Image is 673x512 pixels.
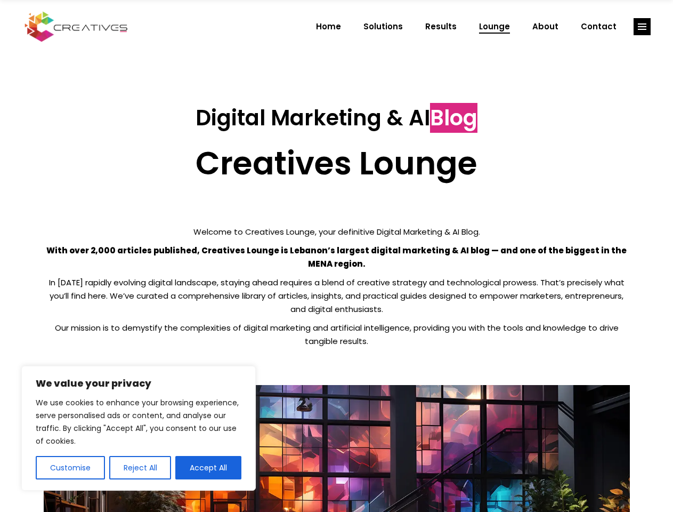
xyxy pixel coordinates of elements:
[425,13,457,41] span: Results
[532,13,558,41] span: About
[21,366,256,491] div: We value your privacy
[581,13,617,41] span: Contact
[44,105,630,131] h3: Digital Marketing & AI
[36,377,241,390] p: We value your privacy
[414,13,468,41] a: Results
[36,396,241,447] p: We use cookies to enhance your browsing experience, serve personalised ads or content, and analys...
[468,13,521,41] a: Lounge
[363,13,403,41] span: Solutions
[316,13,341,41] span: Home
[44,225,630,238] p: Welcome to Creatives Lounge, your definitive Digital Marketing & AI Blog.
[44,144,630,182] h2: Creatives Lounge
[634,18,651,35] a: link
[570,13,628,41] a: Contact
[46,245,627,269] strong: With over 2,000 articles published, Creatives Lounge is Lebanon’s largest digital marketing & AI ...
[44,276,630,316] p: In [DATE] rapidly evolving digital landscape, staying ahead requires a blend of creative strategy...
[44,321,630,348] p: Our mission is to demystify the complexities of digital marketing and artificial intelligence, pr...
[305,13,352,41] a: Home
[521,13,570,41] a: About
[22,10,130,43] img: Creatives
[109,456,172,479] button: Reject All
[430,103,477,133] span: Blog
[352,13,414,41] a: Solutions
[175,456,241,479] button: Accept All
[479,13,510,41] span: Lounge
[36,456,105,479] button: Customise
